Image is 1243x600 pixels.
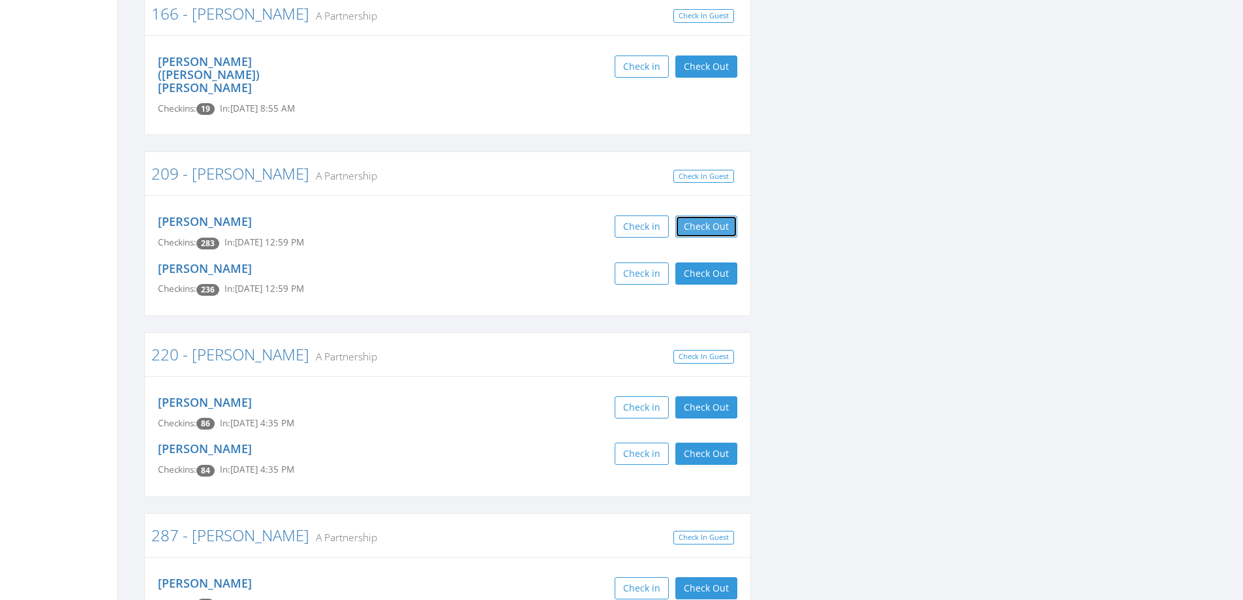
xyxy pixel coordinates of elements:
[196,284,219,296] span: Checkin count
[675,215,737,238] button: Check Out
[151,3,309,24] a: 166 - [PERSON_NAME]
[615,577,669,599] button: Check in
[224,283,304,294] span: In: [DATE] 12:59 PM
[220,103,295,114] span: In: [DATE] 8:55 AM
[615,262,669,285] button: Check in
[673,9,734,23] a: Check In Guest
[220,464,294,475] span: In: [DATE] 4:35 PM
[675,262,737,285] button: Check Out
[158,236,196,248] span: Checkins:
[673,350,734,364] a: Check In Guest
[675,443,737,465] button: Check Out
[196,465,215,477] span: Checkin count
[158,54,260,95] a: [PERSON_NAME] ([PERSON_NAME]) [PERSON_NAME]
[220,417,294,429] span: In: [DATE] 4:35 PM
[673,170,734,183] a: Check In Guest
[151,163,309,184] a: 209 - [PERSON_NAME]
[309,168,377,183] small: A Partnership
[615,55,669,78] button: Check in
[158,575,252,591] a: [PERSON_NAME]
[158,103,196,114] span: Checkins:
[158,261,252,276] a: [PERSON_NAME]
[615,396,669,418] button: Check in
[615,215,669,238] button: Check in
[158,417,196,429] span: Checkins:
[309,530,377,545] small: A Partnership
[158,283,196,294] span: Checkins:
[675,396,737,418] button: Check Out
[196,238,219,249] span: Checkin count
[615,443,669,465] button: Check in
[158,441,252,456] a: [PERSON_NAME]
[675,55,737,78] button: Check Out
[151,524,309,546] a: 287 - [PERSON_NAME]
[196,103,215,115] span: Checkin count
[158,213,252,229] a: [PERSON_NAME]
[309,349,377,364] small: A Partnership
[158,464,196,475] span: Checkins:
[151,343,309,365] a: 220 - [PERSON_NAME]
[224,236,304,248] span: In: [DATE] 12:59 PM
[673,531,734,545] a: Check In Guest
[158,394,252,410] a: [PERSON_NAME]
[196,418,215,430] span: Checkin count
[309,8,377,23] small: A Partnership
[675,577,737,599] button: Check Out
